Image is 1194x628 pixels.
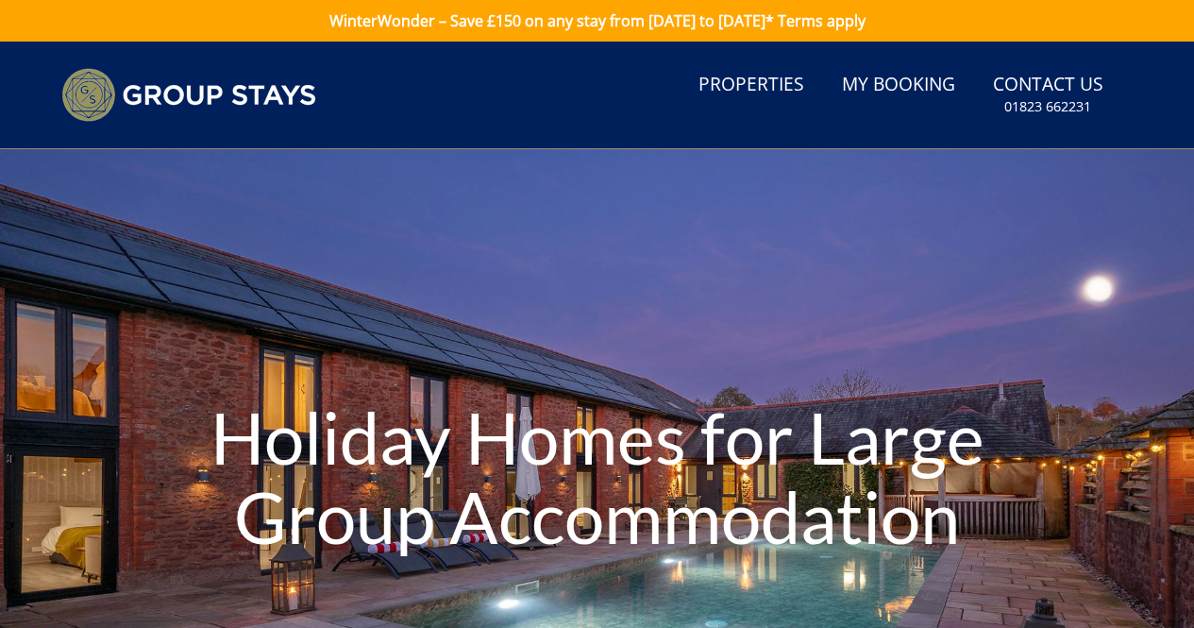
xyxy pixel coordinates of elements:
[691,64,812,107] a: Properties
[1004,97,1091,116] small: 01823 662231
[985,64,1111,126] a: Contact Us01823 662231
[179,360,1016,593] h1: Holiday Homes for Large Group Accommodation
[61,68,316,122] img: Group Stays
[834,64,963,107] a: My Booking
